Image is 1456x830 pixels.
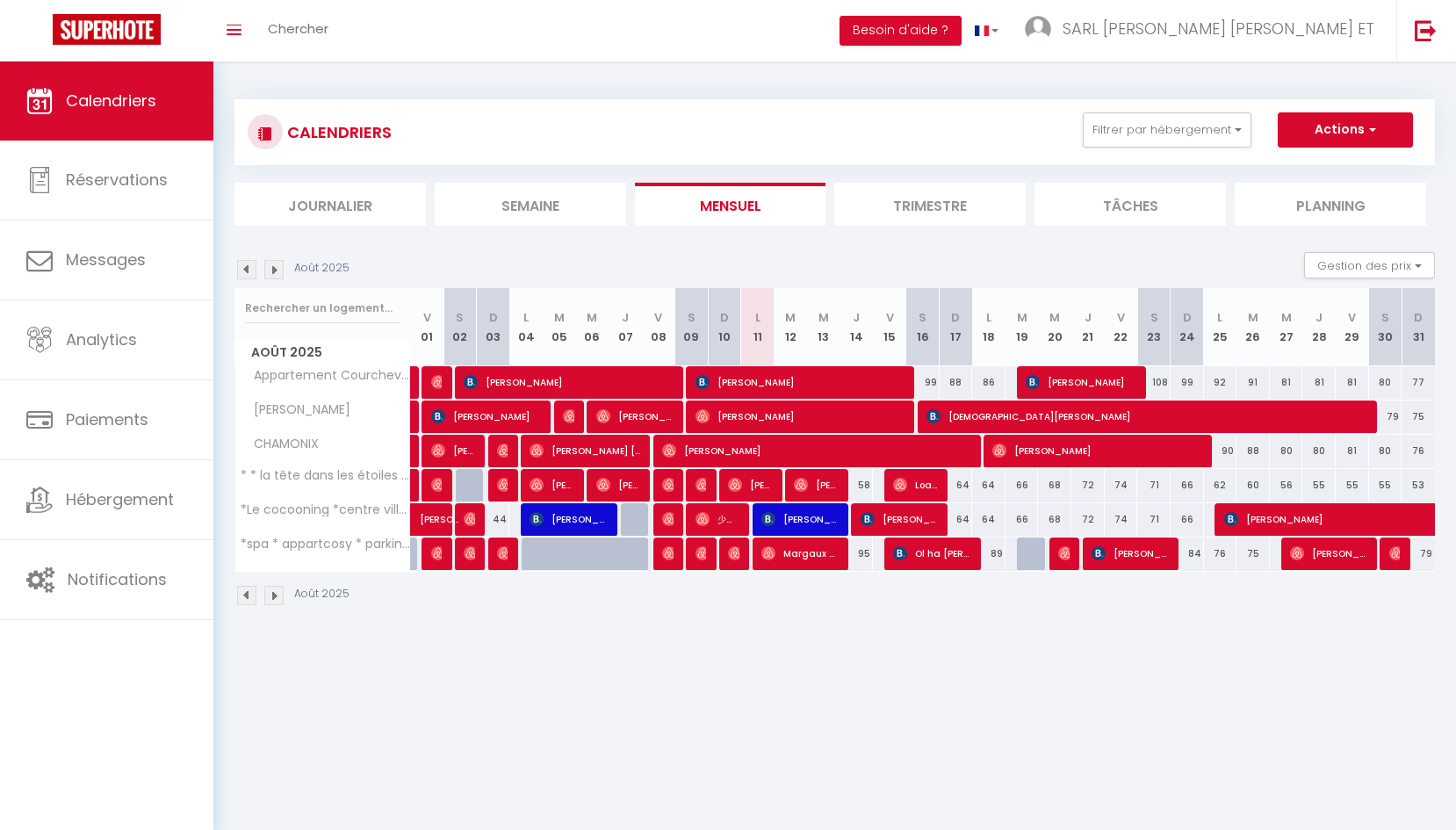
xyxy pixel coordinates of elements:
[1071,288,1105,366] th: 21
[688,309,696,326] abbr: S
[741,288,775,366] th: 11
[1369,469,1402,502] div: 55
[1150,309,1158,326] abbr: S
[431,537,443,570] span: [PERSON_NAME]
[66,408,148,430] span: Paiements
[1302,469,1336,502] div: 55
[431,468,443,502] span: [PERSON_NAME]
[1217,309,1222,326] abbr: L
[53,14,161,45] img: Super Booking
[1236,538,1270,570] div: 75
[1336,469,1369,502] div: 55
[1415,19,1437,41] img: logout
[662,434,974,467] span: [PERSON_NAME]
[761,537,840,570] span: Margaux Terrier
[1092,537,1170,570] span: [PERSON_NAME]
[1105,288,1138,366] th: 22
[1204,366,1237,399] div: 92
[940,503,973,536] div: 64
[66,90,156,112] span: Calendriers
[861,502,939,536] span: [PERSON_NAME] [PERSON_NAME]
[1204,469,1237,502] div: 62
[456,309,464,326] abbr: S
[840,469,874,502] div: 58
[238,469,414,482] span: * * la tête dans les étoiles * *
[1137,469,1171,502] div: 71
[761,502,840,536] span: [PERSON_NAME]
[1402,469,1435,502] div: 53
[268,19,328,38] span: Chercher
[509,288,543,366] th: 04
[596,400,674,433] span: [PERSON_NAME]
[720,309,729,326] abbr: D
[477,288,510,366] th: 03
[951,309,960,326] abbr: D
[1085,309,1092,326] abbr: J
[972,288,1006,366] th: 18
[1006,288,1039,366] th: 19
[66,249,146,271] span: Messages
[420,494,460,527] span: [PERSON_NAME]
[238,435,323,454] span: CHAMONIX
[919,309,926,326] abbr: S
[940,366,973,399] div: 88
[294,586,350,603] p: Août 2025
[235,340,410,365] span: Août 2025
[1236,288,1270,366] th: 26
[1302,366,1336,399] div: 81
[489,309,498,326] abbr: D
[431,434,476,467] span: [PERSON_NAME]
[1171,366,1204,399] div: 99
[972,366,1006,399] div: 86
[234,183,426,226] li: Journalier
[1270,288,1303,366] th: 27
[972,538,1006,570] div: 89
[1315,309,1323,326] abbr: J
[1414,309,1423,326] abbr: D
[1038,503,1071,536] div: 68
[554,309,565,326] abbr: M
[423,309,431,326] abbr: V
[497,468,508,502] span: [PERSON_NAME]
[530,502,608,536] span: [PERSON_NAME]
[1235,183,1426,226] li: Planning
[411,288,444,366] th: 01
[794,468,839,502] span: [PERSON_NAME]
[443,288,477,366] th: 02
[728,468,773,502] span: [PERSON_NAME]
[66,328,137,350] span: Analytics
[840,538,874,570] div: 95
[1038,469,1071,502] div: 68
[986,309,991,326] abbr: L
[886,309,894,326] abbr: V
[1204,538,1237,570] div: 76
[728,537,739,570] span: [PERSON_NAME]
[1183,309,1192,326] abbr: D
[563,400,574,433] span: [PERSON_NAME]
[1137,366,1171,399] div: 108
[1402,288,1435,366] th: 31
[662,468,674,502] span: [PERSON_NAME]
[411,503,444,537] a: [PERSON_NAME]
[530,468,574,502] span: [PERSON_NAME]
[294,260,350,277] p: Août 2025
[940,469,973,502] div: 64
[1105,503,1138,536] div: 74
[464,502,475,536] span: [PERSON_NAME]
[530,434,641,467] span: [PERSON_NAME] [PERSON_NAME]
[238,538,414,551] span: *spa * appartcosy * parking *
[523,309,529,326] abbr: L
[1026,365,1137,399] span: [PERSON_NAME]
[1171,469,1204,502] div: 66
[1063,18,1374,40] span: SARL [PERSON_NAME] [PERSON_NAME] ET
[642,288,675,366] th: 08
[1302,435,1336,467] div: 80
[609,288,642,366] th: 07
[1171,538,1204,570] div: 84
[893,537,971,570] span: Ol ha [PERSON_NAME] Havrysh [PERSON_NAME] Bat
[587,309,597,326] abbr: M
[940,288,973,366] th: 17
[68,568,167,590] span: Notifications
[596,468,641,502] span: [PERSON_NAME]
[1348,309,1356,326] abbr: V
